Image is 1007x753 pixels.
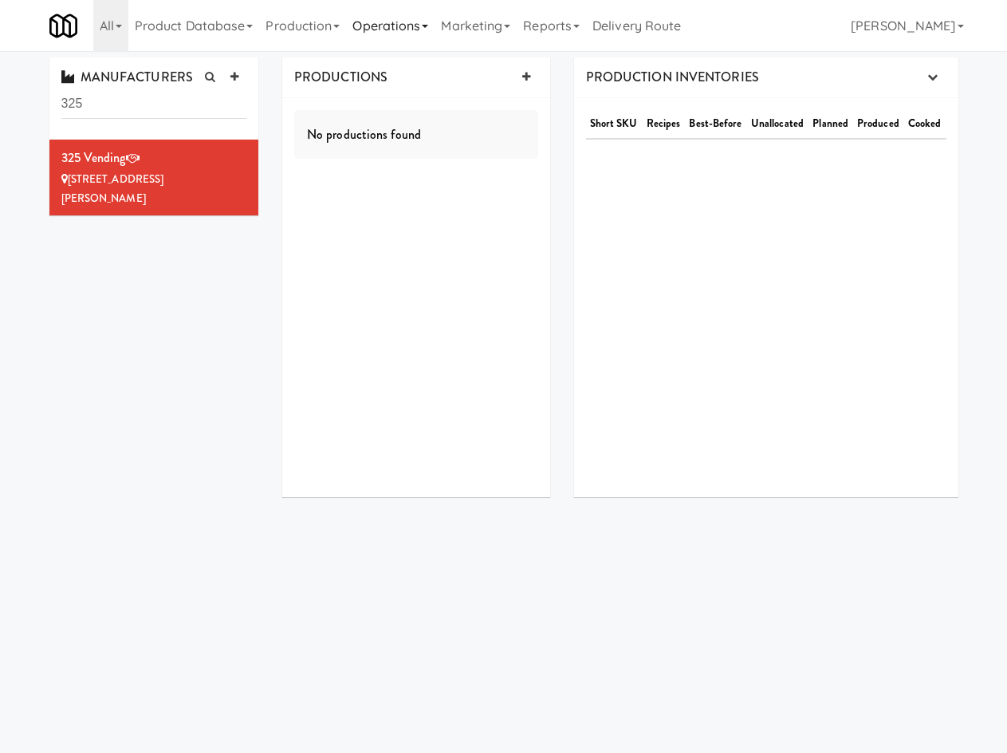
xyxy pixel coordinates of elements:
[643,110,686,139] th: Recipes
[49,12,77,40] img: Micromart
[294,68,387,86] span: PRODUCTIONS
[61,148,126,167] span: 325 Vending
[294,110,538,160] div: No productions found
[49,140,259,215] li: 325 Vending[STREET_ADDRESS][PERSON_NAME]
[61,68,193,86] span: MANUFACTURERS
[747,110,808,139] th: Unallocated
[808,110,853,139] th: Planned
[586,68,759,86] span: PRODUCTION INVENTORIES
[61,89,247,119] input: Search Manufacturer
[853,110,904,139] th: Produced
[904,110,946,139] th: Cooked
[61,171,164,207] span: [STREET_ADDRESS][PERSON_NAME]
[685,110,746,139] th: Best-Before
[586,110,643,139] th: Short SKU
